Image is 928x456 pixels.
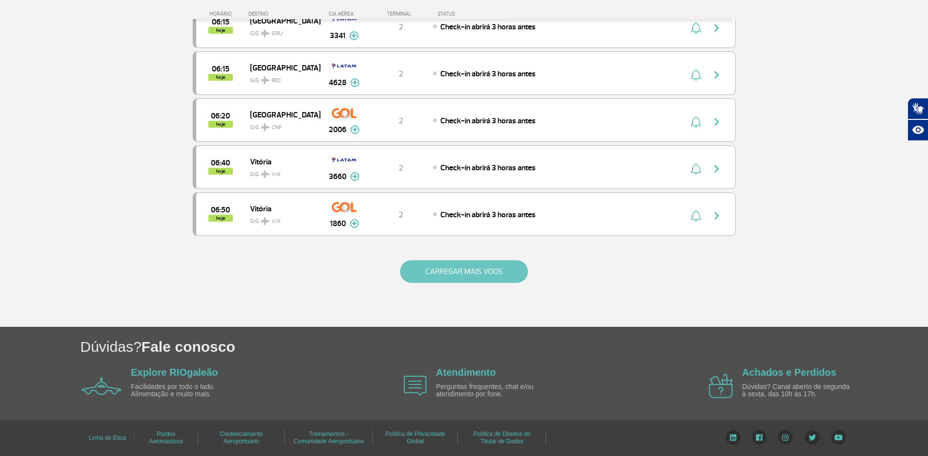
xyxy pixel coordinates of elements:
span: 2025-09-29 06:20:00 [211,113,230,119]
span: Check-in abrirá 3 horas antes [440,116,536,126]
h1: Dúvidas? [80,337,928,357]
span: 2025-09-29 06:15:00 [212,66,229,72]
span: 1860 [330,218,346,229]
span: hoje [208,121,233,128]
button: CARREGAR MAIS VOOS [400,260,528,283]
span: 2025-09-29 06:15:00 [212,19,229,25]
span: GIG [250,118,313,132]
img: mais-info-painel-voo.svg [350,78,360,87]
img: destiny_airplane.svg [261,123,270,131]
span: GIG [250,165,313,179]
span: 2025-09-29 06:40:00 [211,160,230,166]
img: LinkedIn [725,430,741,445]
img: destiny_airplane.svg [261,217,270,225]
span: 2 [399,22,403,32]
img: mais-info-painel-voo.svg [349,31,359,40]
span: Check-in abrirá 3 horas antes [440,69,536,79]
span: 2 [399,69,403,79]
span: 3341 [330,30,345,42]
div: TERMINAL [369,11,432,17]
a: Política de Privacidade Global [385,427,445,448]
span: 3660 [329,171,346,182]
img: seta-direita-painel-voo.svg [711,69,723,81]
span: GIG [250,71,313,85]
span: Check-in abrirá 3 horas antes [440,210,536,220]
div: Plugin de acessibilidade da Hand Talk. [907,98,928,141]
div: STATUS [432,11,512,17]
img: mais-info-painel-voo.svg [350,125,360,134]
a: Política de Direitos do Titular de Dados [474,427,531,448]
span: Check-in abrirá 3 horas antes [440,22,536,32]
a: Linha de Ética [89,431,126,445]
span: 2 [399,116,403,126]
div: DESTINO [249,11,320,17]
div: CIA AÉREA [320,11,369,17]
img: airplane icon [709,374,733,398]
span: CNF [272,123,282,132]
span: hoje [208,215,233,222]
a: Ruídos Aeronáuticos [149,427,183,448]
span: Fale conosco [141,339,235,355]
span: 4628 [329,77,346,89]
img: seta-direita-painel-voo.svg [711,116,723,128]
span: VIX [272,170,281,179]
img: seta-direita-painel-voo.svg [711,163,723,175]
span: 2006 [329,124,346,136]
img: destiny_airplane.svg [261,76,270,84]
span: Vitória [250,202,313,215]
span: REC [272,76,281,85]
img: mais-info-painel-voo.svg [350,219,359,228]
span: VIX [272,217,281,226]
img: Twitter [805,430,820,445]
p: Facilidades por todo o lado. Alimentação e muito mais. [131,383,244,398]
a: Atendimento [436,367,496,378]
img: YouTube [831,430,846,445]
img: airplane icon [82,377,121,395]
span: 2 [399,210,403,220]
img: sino-painel-voo.svg [691,210,701,222]
span: 2 [399,163,403,173]
p: Perguntas frequentes, chat e/ou atendimento por fone. [436,383,548,398]
img: sino-painel-voo.svg [691,116,701,128]
span: 2025-09-29 06:50:00 [211,206,230,213]
span: Check-in abrirá 3 horas antes [440,163,536,173]
img: destiny_airplane.svg [261,29,270,37]
img: airplane icon [404,376,427,396]
img: seta-direita-painel-voo.svg [711,210,723,222]
span: GIG [250,212,313,226]
a: Treinamentos - Comunidade Aeroportuária [294,427,363,448]
p: Dúvidas? Canal aberto de segunda à sexta, das 10h às 17h. [742,383,855,398]
span: hoje [208,74,233,81]
span: Vitória [250,155,313,168]
span: hoje [208,27,233,34]
button: Abrir tradutor de língua de sinais. [907,98,928,119]
a: Explore RIOgaleão [131,367,218,378]
span: [GEOGRAPHIC_DATA] [250,61,313,74]
span: GRU [272,29,283,38]
img: seta-direita-painel-voo.svg [711,22,723,34]
a: Credenciamento Aeroportuário [220,427,263,448]
button: Abrir recursos assistivos. [907,119,928,141]
div: HORÁRIO [196,11,249,17]
span: [GEOGRAPHIC_DATA] [250,108,313,121]
img: sino-painel-voo.svg [691,22,701,34]
img: sino-painel-voo.svg [691,69,701,81]
span: GIG [250,24,313,38]
img: sino-painel-voo.svg [691,163,701,175]
span: hoje [208,168,233,175]
img: mais-info-painel-voo.svg [350,172,360,181]
img: destiny_airplane.svg [261,170,270,178]
a: Achados e Perdidos [742,367,836,378]
img: Instagram [778,430,793,445]
img: Facebook [752,430,767,445]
